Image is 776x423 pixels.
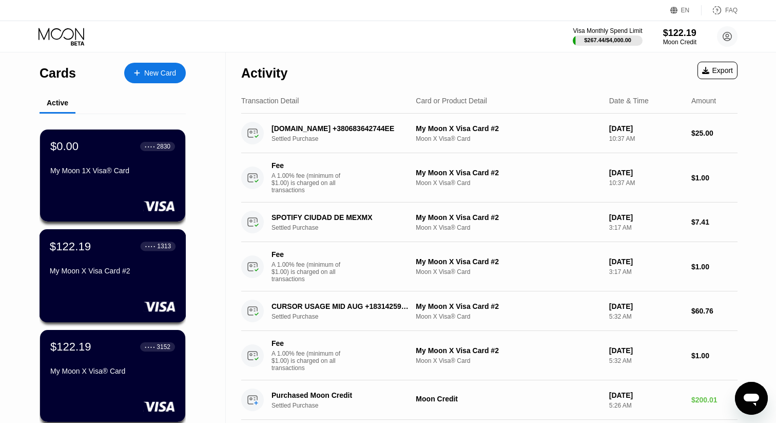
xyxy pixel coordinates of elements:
div: Export [697,62,738,79]
div: New Card [124,63,186,83]
div: [DATE] [609,391,683,399]
div: 5:32 AM [609,357,683,364]
div: $122.19 [50,240,91,253]
div: Moon X Visa® Card [416,135,600,142]
div: ● ● ● ● [145,245,156,248]
div: Moon X Visa® Card [416,224,600,231]
div: My Moon 1X Visa® Card [50,167,175,175]
div: [DATE] [609,169,683,177]
div: 5:32 AM [609,313,683,320]
div: FeeA 1.00% fee (minimum of $1.00) is charged on all transactionsMy Moon X Visa Card #2Moon X Visa... [241,153,738,203]
div: [DOMAIN_NAME] +380683642744EE [271,124,411,133]
iframe: Button to launch messaging window [735,382,768,415]
div: New Card [144,69,176,78]
div: Settled Purchase [271,135,421,142]
div: Export [702,66,733,75]
div: ● ● ● ● [145,345,155,348]
div: Settled Purchase [271,402,421,409]
div: Visa Monthly Spend Limit$267.44/$4,000.00 [573,27,642,46]
div: [DATE] [609,346,683,355]
div: 3:17 AM [609,268,683,275]
div: 10:37 AM [609,179,683,187]
div: 3152 [157,343,170,351]
div: Fee [271,250,343,259]
div: CURSOR USAGE MID AUG +18314259504 US [271,302,411,310]
div: Moon X Visa® Card [416,313,600,320]
div: $267.44 / $4,000.00 [584,37,631,43]
div: Transaction Detail [241,97,299,105]
div: Active [47,99,68,107]
div: 10:37 AM [609,135,683,142]
div: Purchased Moon Credit [271,391,411,399]
div: Purchased Moon CreditSettled PurchaseMoon Credit[DATE]5:26 AM$200.01 [241,380,738,420]
div: EN [681,7,690,14]
div: Moon X Visa® Card [416,268,600,275]
div: A 1.00% fee (minimum of $1.00) is charged on all transactions [271,350,348,372]
div: 1313 [157,243,171,250]
div: FeeA 1.00% fee (minimum of $1.00) is charged on all transactionsMy Moon X Visa Card #2Moon X Visa... [241,242,738,291]
div: Activity [241,66,287,81]
div: A 1.00% fee (minimum of $1.00) is charged on all transactions [271,261,348,283]
div: Card or Product Detail [416,97,487,105]
div: [DOMAIN_NAME] +380683642744EESettled PurchaseMy Moon X Visa Card #2Moon X Visa® Card[DATE]10:37 A... [241,114,738,153]
div: Date & Time [609,97,649,105]
div: [DATE] [609,302,683,310]
div: Moon Credit [416,395,600,403]
div: 5:26 AM [609,402,683,409]
div: Visa Monthly Spend Limit [573,27,642,34]
div: $122.19 [50,340,91,354]
div: My Moon X Visa Card #2 [50,267,176,275]
div: Fee [271,339,343,347]
div: A 1.00% fee (minimum of $1.00) is charged on all transactions [271,172,348,194]
div: [DATE] [609,213,683,222]
div: $122.19● ● ● ●1313My Moon X Visa Card #2 [40,230,185,322]
div: $1.00 [691,352,738,360]
div: 2830 [157,143,170,150]
div: Settled Purchase [271,224,421,231]
div: FAQ [725,7,738,14]
div: $60.76 [691,307,738,315]
div: $25.00 [691,129,738,137]
div: My Moon X Visa® Card [50,367,175,375]
div: $1.00 [691,263,738,271]
div: 3:17 AM [609,224,683,231]
div: $122.19Moon Credit [663,28,696,46]
div: Fee [271,161,343,170]
div: FeeA 1.00% fee (minimum of $1.00) is charged on all transactionsMy Moon X Visa Card #2Moon X Visa... [241,331,738,380]
div: $1.00 [691,174,738,182]
div: Moon X Visa® Card [416,179,600,187]
div: My Moon X Visa Card #2 [416,169,600,177]
div: $122.19● ● ● ●3152My Moon X Visa® Card [40,330,185,422]
div: ● ● ● ● [145,145,155,148]
div: $0.00 [50,140,79,153]
div: $122.19 [663,28,696,39]
div: My Moon X Visa Card #2 [416,346,600,355]
div: SPOTIFY CIUDAD DE MEXMX [271,213,411,222]
div: Moon X Visa® Card [416,357,600,364]
div: [DATE] [609,258,683,266]
div: My Moon X Visa Card #2 [416,302,600,310]
div: $0.00● ● ● ●2830My Moon 1X Visa® Card [40,130,185,222]
div: EN [670,5,702,15]
div: Moon Credit [663,39,696,46]
div: SPOTIFY CIUDAD DE MEXMXSettled PurchaseMy Moon X Visa Card #2Moon X Visa® Card[DATE]3:17 AM$7.41 [241,203,738,242]
div: Cards [40,66,76,81]
div: Settled Purchase [271,313,421,320]
div: CURSOR USAGE MID AUG +18314259504 USSettled PurchaseMy Moon X Visa Card #2Moon X Visa® Card[DATE]... [241,291,738,331]
div: My Moon X Visa Card #2 [416,124,600,133]
div: My Moon X Visa Card #2 [416,213,600,222]
div: FAQ [702,5,738,15]
div: [DATE] [609,124,683,133]
div: $200.01 [691,396,738,404]
div: My Moon X Visa Card #2 [416,258,600,266]
div: $7.41 [691,218,738,226]
div: Amount [691,97,716,105]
